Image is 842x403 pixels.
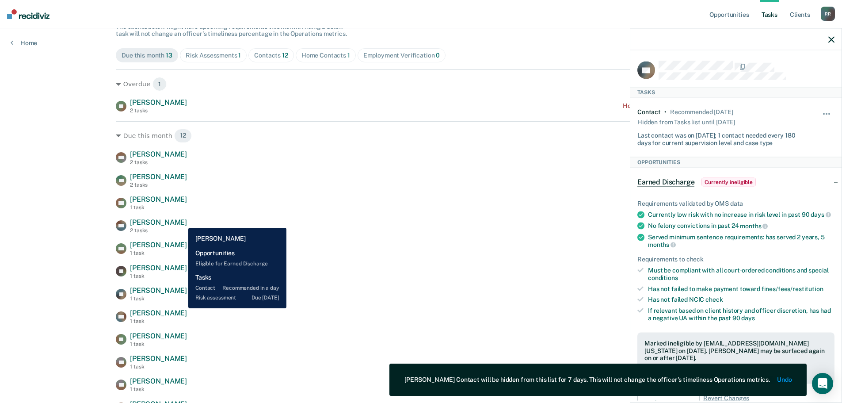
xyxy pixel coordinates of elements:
[130,341,187,347] div: 1 task
[637,108,661,115] div: Contact
[130,296,187,302] div: 1 task
[130,173,187,181] span: [PERSON_NAME]
[630,168,842,196] div: Earned DischargeCurrently ineligible
[637,256,834,263] div: Requirements to check
[821,7,835,21] div: R R
[174,129,192,143] span: 12
[812,373,833,394] div: Open Intercom Messenger
[130,377,187,385] span: [PERSON_NAME]
[238,52,241,59] span: 1
[130,286,187,295] span: [PERSON_NAME]
[404,376,770,384] div: [PERSON_NAME] Contact will be hidden from this list for 7 days. This will not change the officer'...
[116,23,347,38] span: The clients below might have upcoming requirements this month. Hiding a below task will not chang...
[705,296,723,303] span: check
[301,52,350,59] div: Home Contacts
[130,182,187,188] div: 2 tasks
[130,195,187,203] span: [PERSON_NAME]
[130,309,187,317] span: [PERSON_NAME]
[637,115,735,128] div: Hidden from Tasks list until [DATE]
[130,264,187,272] span: [PERSON_NAME]
[648,222,834,230] div: No felony convictions in past 24
[637,200,834,207] div: Requirements validated by OMS data
[130,150,187,158] span: [PERSON_NAME]
[186,52,241,59] div: Risk Assessments
[130,218,187,226] span: [PERSON_NAME]
[130,241,187,249] span: [PERSON_NAME]
[7,9,50,19] img: Recidiviz
[116,129,726,143] div: Due this month
[811,211,831,218] span: days
[644,339,827,361] div: Marked ineligible by [EMAIL_ADDRESS][DOMAIN_NAME][US_STATE] on [DATE]. [PERSON_NAME] may be surfa...
[648,233,834,248] div: Served minimum sentence requirements: has served 2 years, 5
[130,332,187,340] span: [PERSON_NAME]
[648,266,834,281] div: Must be compliant with all court-ordered conditions and special
[701,177,756,186] span: Currently ineligible
[130,273,187,279] div: 1 task
[282,52,288,59] span: 12
[347,52,350,59] span: 1
[762,285,823,292] span: fines/fees/restitution
[130,204,187,211] div: 1 task
[152,77,167,91] span: 1
[116,77,726,91] div: Overdue
[130,318,187,324] div: 1 task
[648,307,834,322] div: If relevant based on client history and officer discretion, has had a negative UA within the past 90
[623,102,726,110] div: Home contact recommended [DATE]
[637,128,802,146] div: Last contact was on [DATE]; 1 contact needed every 180 days for current supervision level and cas...
[648,241,676,248] span: months
[130,107,187,114] div: 2 tasks
[130,354,187,363] span: [PERSON_NAME]
[254,52,288,59] div: Contacts
[130,159,187,165] div: 2 tasks
[11,39,37,47] a: Home
[777,376,792,384] button: Undo
[648,274,678,281] span: conditions
[637,177,694,186] span: Earned Discharge
[130,98,187,107] span: [PERSON_NAME]
[166,52,172,59] span: 13
[122,52,172,59] div: Due this month
[670,108,733,115] div: Recommended in 2 days
[130,386,187,392] div: 1 task
[630,157,842,168] div: Opportunities
[363,52,440,59] div: Employment Verification
[130,227,187,234] div: 2 tasks
[436,52,440,59] span: 0
[741,314,754,321] span: days
[664,108,667,115] div: •
[130,250,187,256] div: 1 task
[630,87,842,97] div: Tasks
[740,222,768,229] span: months
[648,296,834,303] div: Has not failed NCIC
[130,364,187,370] div: 1 task
[648,285,834,292] div: Has not failed to make payment toward
[648,211,834,219] div: Currently low risk with no increase in risk level in past 90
